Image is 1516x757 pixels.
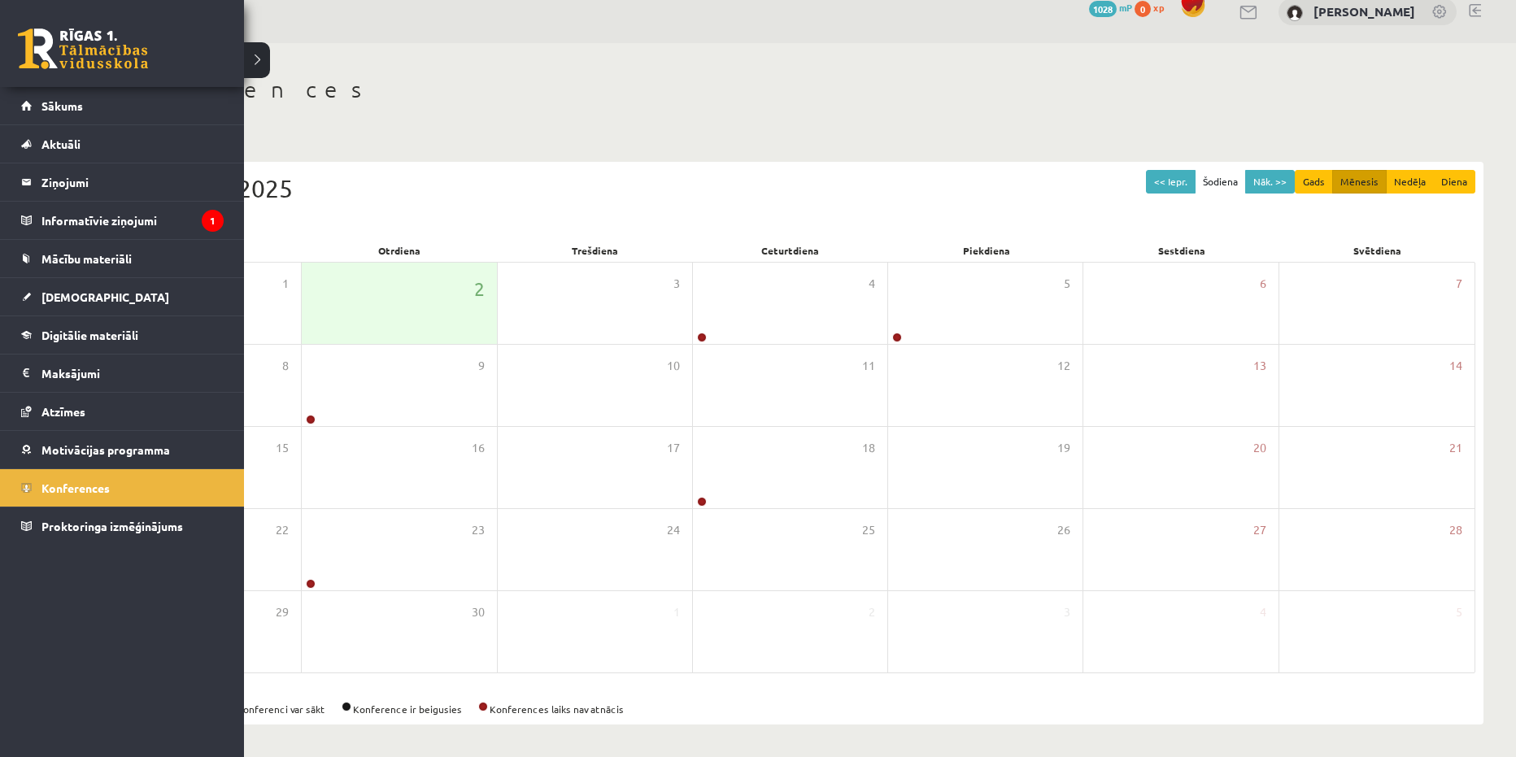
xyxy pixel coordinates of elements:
[673,275,680,293] span: 3
[1313,3,1415,20] a: [PERSON_NAME]
[21,355,224,392] a: Maksājumi
[98,76,1483,103] h1: Konferences
[1135,1,1151,17] span: 0
[41,137,81,151] span: Aktuāli
[21,278,224,315] a: [DEMOGRAPHIC_DATA]
[1456,603,1462,621] span: 5
[472,521,485,539] span: 23
[673,603,680,621] span: 1
[21,202,224,239] a: Informatīvie ziņojumi1
[41,442,170,457] span: Motivācijas programma
[21,469,224,507] a: Konferences
[106,702,1475,716] div: Konference ir aktīva Konferenci var sākt Konference ir beigusies Konferences laiks nav atnācis
[667,521,680,539] span: 24
[1057,357,1070,375] span: 12
[202,210,224,232] i: 1
[1449,439,1462,457] span: 21
[1089,1,1117,17] span: 1028
[869,603,875,621] span: 2
[21,163,224,201] a: Ziņojumi
[474,275,485,302] span: 2
[41,163,224,201] legend: Ziņojumi
[1253,439,1266,457] span: 20
[1064,275,1070,293] span: 5
[472,603,485,621] span: 30
[1057,439,1070,457] span: 19
[497,239,693,262] div: Trešdiena
[106,170,1475,207] div: Septembris 2025
[862,357,875,375] span: 11
[862,521,875,539] span: 25
[1253,521,1266,539] span: 27
[41,355,224,392] legend: Maksājumi
[21,316,224,354] a: Digitālie materiāli
[302,239,498,262] div: Otrdiena
[276,521,289,539] span: 22
[1135,1,1172,14] a: 0 xp
[1089,1,1132,14] a: 1028 mP
[41,481,110,495] span: Konferences
[21,240,224,277] a: Mācību materiāli
[472,439,485,457] span: 16
[282,357,289,375] span: 8
[862,439,875,457] span: 18
[1119,1,1132,14] span: mP
[478,357,485,375] span: 9
[41,289,169,304] span: [DEMOGRAPHIC_DATA]
[1146,170,1196,194] button: << Iepr.
[41,328,138,342] span: Digitālie materiāli
[21,87,224,124] a: Sākums
[1456,275,1462,293] span: 7
[282,275,289,293] span: 1
[41,519,183,533] span: Proktoringa izmēģinājums
[1195,170,1246,194] button: Šodiena
[869,275,875,293] span: 4
[18,28,148,69] a: Rīgas 1. Tālmācības vidusskola
[21,393,224,430] a: Atzīmes
[1245,170,1295,194] button: Nāk. >>
[1449,521,1462,539] span: 28
[41,98,83,113] span: Sākums
[667,357,680,375] span: 10
[1295,170,1333,194] button: Gads
[1253,357,1266,375] span: 13
[41,404,85,419] span: Atzīmes
[1064,603,1070,621] span: 3
[888,239,1084,262] div: Piekdiena
[1084,239,1280,262] div: Sestdiena
[693,239,889,262] div: Ceturtdiena
[1287,5,1303,21] img: Kristaps Lukass
[1153,1,1164,14] span: xp
[21,125,224,163] a: Aktuāli
[41,202,224,239] legend: Informatīvie ziņojumi
[276,439,289,457] span: 15
[1386,170,1434,194] button: Nedēļa
[1332,170,1387,194] button: Mēnesis
[276,603,289,621] span: 29
[21,431,224,468] a: Motivācijas programma
[1260,603,1266,621] span: 4
[1449,357,1462,375] span: 14
[1279,239,1475,262] div: Svētdiena
[41,251,132,266] span: Mācību materiāli
[1433,170,1475,194] button: Diena
[667,439,680,457] span: 17
[21,507,224,545] a: Proktoringa izmēģinājums
[1260,275,1266,293] span: 6
[1057,521,1070,539] span: 26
